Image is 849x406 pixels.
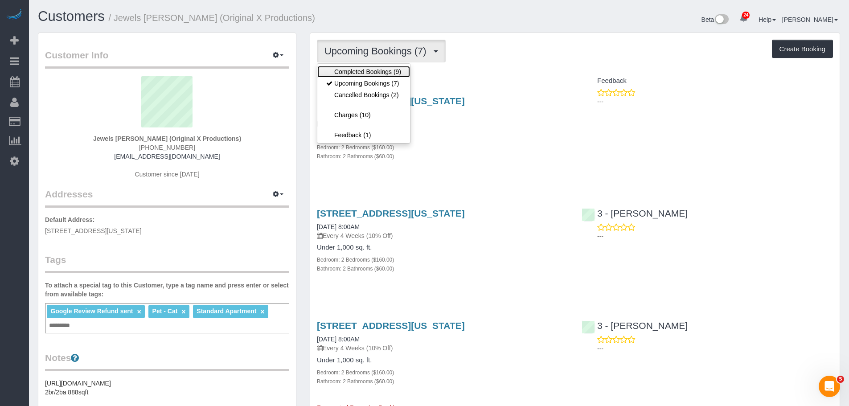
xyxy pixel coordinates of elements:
a: Charges (10) [317,109,410,121]
h4: Feedback [582,77,833,85]
label: To attach a special tag to this Customer, type a tag name and press enter or select from availabl... [45,281,289,299]
a: [STREET_ADDRESS][US_STATE] [317,320,465,331]
strong: Jewels [PERSON_NAME] (Original X Productions) [93,135,241,142]
span: Customer since [DATE] [135,171,199,178]
a: Upcoming Bookings (7) [317,78,410,89]
legend: Customer Info [45,49,289,69]
small: Bedroom: 2 Bedrooms ($160.00) [317,369,394,376]
iframe: Intercom live chat [819,376,840,397]
span: Google Review Refund sent [50,308,133,315]
h4: Under 1,000 sq. ft. [317,244,568,251]
small: Bathroom: 2 Bathrooms ($60.00) [317,153,394,160]
img: Automaid Logo [5,9,23,21]
a: Cancelled Bookings (2) [317,89,410,101]
small: Bedroom: 2 Bedrooms ($160.00) [317,257,394,263]
a: 3 - [PERSON_NAME] [582,208,688,218]
small: / Jewels [PERSON_NAME] (Original X Productions) [109,13,315,23]
a: [STREET_ADDRESS][US_STATE] [317,208,465,218]
legend: Notes [45,351,289,371]
a: Completed Bookings (9) [317,66,410,78]
p: Every 4 Weeks (10% Off) [317,119,568,128]
a: × [181,308,185,316]
hm-ph: [PHONE_NUMBER] [139,144,195,151]
a: [EMAIL_ADDRESS][DOMAIN_NAME] [114,153,220,160]
legend: Tags [45,253,289,273]
h4: Service [317,77,568,85]
a: Help [759,16,776,23]
label: Default Address: [45,215,95,224]
a: [PERSON_NAME] [782,16,838,23]
pre: [URL][DOMAIN_NAME] 2br/2ba 888sqft [45,379,289,397]
p: --- [597,97,833,106]
p: --- [597,344,833,353]
span: 5 [837,376,844,383]
a: × [137,308,141,316]
p: --- [597,232,833,241]
small: Bathroom: 2 Bathrooms ($60.00) [317,266,394,272]
small: Bathroom: 2 Bathrooms ($60.00) [317,378,394,385]
img: New interface [714,14,729,26]
p: Every 4 Weeks (10% Off) [317,231,568,240]
p: Every 4 Weeks (10% Off) [317,344,568,353]
span: 24 [742,12,750,19]
a: 3 - [PERSON_NAME] [582,320,688,331]
a: 24 [735,9,752,29]
a: Customers [38,8,105,24]
a: Beta [701,16,729,23]
small: Bedroom: 2 Bedrooms ($160.00) [317,144,394,151]
a: [DATE] 8:00AM [317,223,360,230]
button: Upcoming Bookings (7) [317,40,446,62]
span: Upcoming Bookings (7) [324,45,431,57]
a: [DATE] 8:00AM [317,336,360,343]
h4: Under 1,000 sq. ft. [317,357,568,364]
a: × [260,308,264,316]
button: Create Booking [772,40,833,58]
span: [STREET_ADDRESS][US_STATE] [45,227,142,234]
span: Standard Apartment [197,308,256,315]
a: Feedback (1) [317,129,410,141]
span: Pet - Cat [152,308,178,315]
h4: Under 1,000 sq. ft. [317,131,568,139]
